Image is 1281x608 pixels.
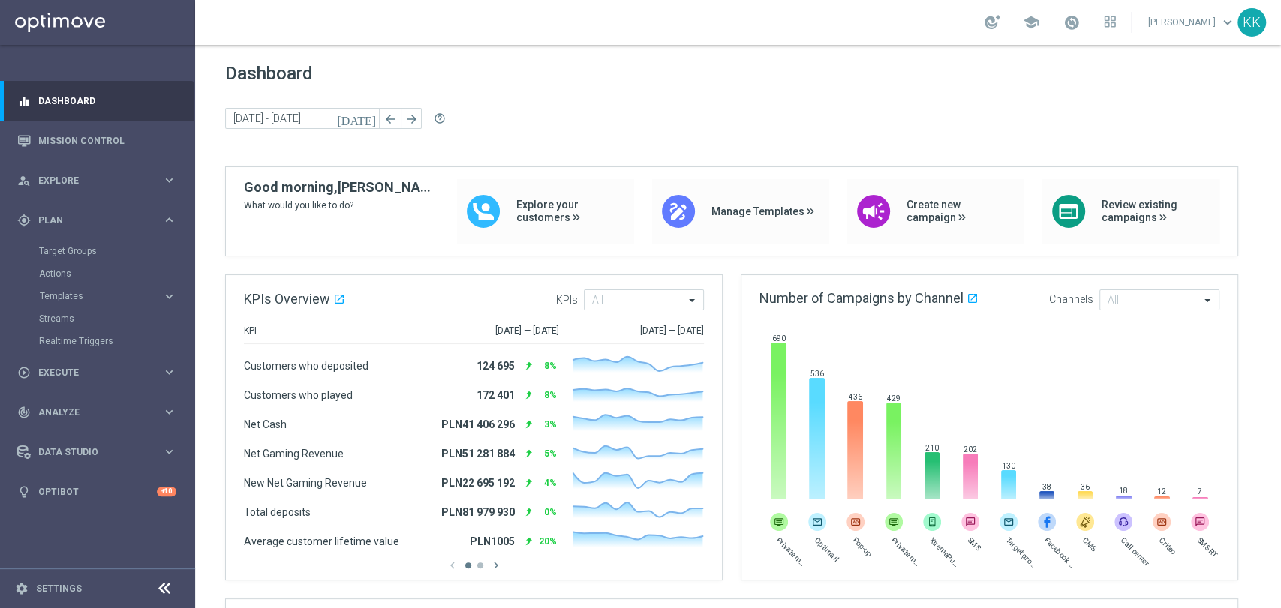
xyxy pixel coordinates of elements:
a: Actions [39,268,156,280]
span: Explore [38,176,162,185]
a: Dashboard [38,81,176,121]
div: Target Groups [39,240,194,262]
button: play_circle_outline Execute keyboard_arrow_right [17,367,177,379]
span: Execute [38,368,162,377]
a: Target Groups [39,245,156,257]
div: Explore [17,174,162,187]
div: Execute [17,366,162,379]
i: play_circle_outline [17,366,31,379]
div: Mission Control [17,121,176,160]
span: keyboard_arrow_down [1219,14,1236,31]
div: Data Studio [17,445,162,459]
i: equalizer [17,94,31,108]
span: Plan [38,216,162,225]
span: Analyze [38,408,162,417]
a: Settings [36,584,82,593]
button: track_changes Analyze keyboard_arrow_right [17,406,177,418]
i: keyboard_arrow_right [162,173,176,187]
i: keyboard_arrow_right [162,289,176,304]
div: KK [1237,8,1266,37]
i: lightbulb [17,485,31,499]
button: Templates keyboard_arrow_right [39,290,177,302]
div: Streams [39,307,194,330]
a: [PERSON_NAME]keyboard_arrow_down [1147,11,1237,34]
span: Templates [40,292,147,301]
i: settings [15,582,29,595]
a: Mission Control [38,121,176,160]
button: lightbulb Optibot +10 [17,486,177,498]
button: Mission Control [17,135,177,147]
button: equalizer Dashboard [17,95,177,107]
span: school [1023,14,1039,31]
i: track_changes [17,406,31,419]
i: keyboard_arrow_right [162,445,176,459]
a: Optibot [38,472,157,511]
button: person_search Explore keyboard_arrow_right [17,175,177,187]
div: Templates [40,292,162,301]
div: Dashboard [17,81,176,121]
a: Realtime Triggers [39,335,156,347]
div: Analyze [17,406,162,419]
div: Realtime Triggers [39,330,194,352]
span: Data Studio [38,448,162,457]
i: keyboard_arrow_right [162,213,176,227]
i: person_search [17,174,31,187]
i: keyboard_arrow_right [162,365,176,379]
div: +10 [157,487,176,496]
i: keyboard_arrow_right [162,405,176,419]
div: Templates [39,285,194,307]
i: gps_fixed [17,214,31,227]
div: Plan [17,214,162,227]
button: Data Studio keyboard_arrow_right [17,446,177,458]
div: Actions [39,262,194,285]
div: Optibot [17,472,176,511]
a: Streams [39,313,156,325]
button: gps_fixed Plan keyboard_arrow_right [17,214,177,226]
